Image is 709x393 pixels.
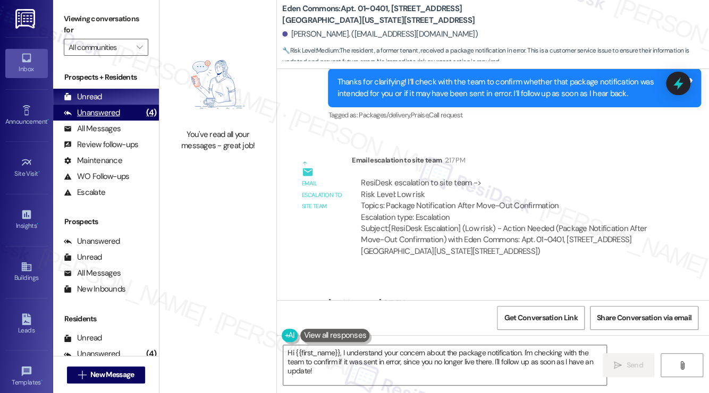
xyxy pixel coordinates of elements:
label: Viewing conversations for [64,11,148,39]
div: Thanks for clarifying! I’ll check with the team to confirm whether that package notification was ... [337,76,684,99]
div: Unread [64,252,102,263]
i:  [78,371,86,379]
i:  [614,361,622,370]
div: Unanswered [64,107,120,118]
span: • [38,168,40,176]
span: Call request [429,110,462,119]
button: New Message [67,366,146,383]
div: (4) [144,346,159,362]
span: New Message [90,369,134,380]
a: Inbox [5,49,48,78]
div: Tagged as: [328,107,701,123]
div: WO Follow-ups [64,171,129,182]
button: Send [603,353,654,377]
img: empty-state [171,45,265,124]
div: New Inbounds [64,284,125,295]
textarea: Hi {{first_name}}, I understand your concern about the package notification. I'm checking with th... [283,345,606,385]
div: [PERSON_NAME] [328,297,701,312]
i:  [678,361,686,370]
b: Eden Commons: Apt. 01~0401, [STREET_ADDRESS][GEOGRAPHIC_DATA][US_STATE][STREET_ADDRESS] [282,3,495,26]
span: Send [626,360,643,371]
div: All Messages [64,268,121,279]
a: Leads [5,310,48,339]
i:  [137,43,142,52]
button: Share Conversation via email [590,306,698,330]
div: Email escalation to site team [352,155,666,169]
a: Site Visit • [5,153,48,182]
span: Get Conversation Link [504,312,577,323]
div: (4) [144,105,159,121]
img: ResiDesk Logo [15,9,37,29]
div: 2:17 PM [442,155,465,166]
a: Buildings [5,258,48,286]
a: Templates • [5,362,48,391]
div: Unread [64,91,102,102]
div: Escalate [64,187,105,198]
div: Unanswered [64,236,120,247]
div: Review follow-ups [64,139,138,150]
span: • [37,220,38,228]
div: Subject: [ResiDesk Escalation] (Low risk) - Action Needed (Package Notification After Move-Out Co... [361,223,657,257]
button: Get Conversation Link [497,306,584,330]
span: Share Conversation via email [597,312,691,323]
div: Maintenance [64,155,122,166]
span: : The resident, a former tenant, received a package notification in error. This is a customer ser... [282,45,709,68]
strong: 🔧 Risk Level: Medium [282,46,339,55]
span: Packages/delivery , [359,110,410,119]
div: Unread [64,332,102,344]
div: Prospects [53,216,159,227]
div: ResiDesk escalation to site team -> Risk Level: Low risk Topics: Package Notification After Move-... [361,177,657,223]
div: [PERSON_NAME]. ([EMAIL_ADDRESS][DOMAIN_NAME]) [282,29,478,40]
span: • [47,116,49,124]
span: Praise , [411,110,429,119]
div: You've read all your messages - great job! [171,129,265,152]
div: Email escalation to site team [302,178,343,212]
div: Residents [53,313,159,324]
div: All Messages [64,123,121,134]
div: Unanswered [64,348,120,360]
input: All communities [69,39,131,56]
span: • [41,377,43,385]
div: Prospects + Residents [53,72,159,83]
a: Insights • [5,206,48,234]
div: 2:15 PM [381,297,404,308]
